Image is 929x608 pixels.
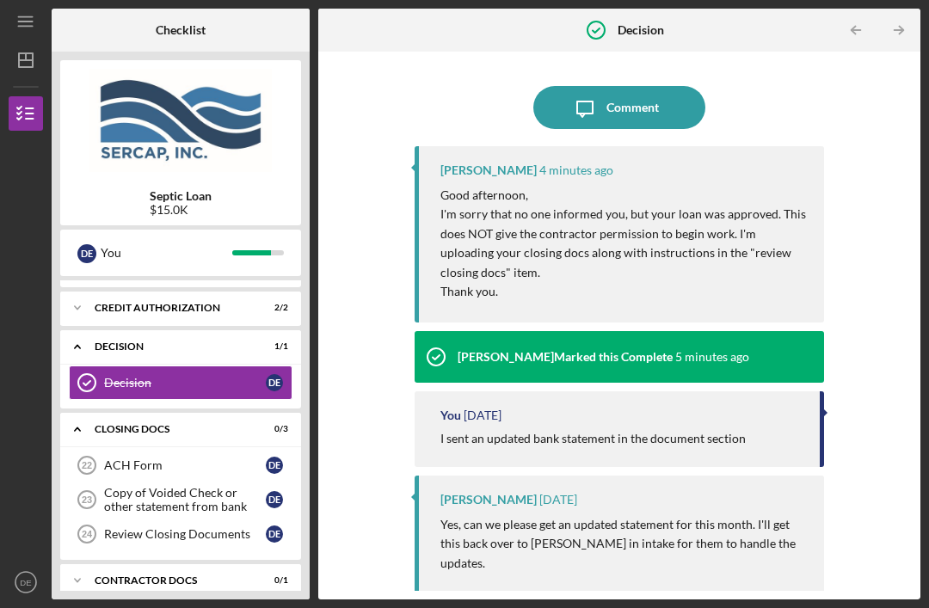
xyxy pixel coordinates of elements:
div: Decision [104,376,266,390]
a: 24Review Closing DocumentsDE [69,517,292,551]
div: Review Closing Documents [104,527,266,541]
div: ACH Form [104,458,266,472]
b: Septic Loan [150,189,212,203]
a: DecisionDE [69,365,292,400]
div: Comment [606,86,659,129]
div: [PERSON_NAME] Marked this Complete [458,350,673,364]
div: $15.0K [150,203,212,217]
button: DE [9,565,43,599]
a: 23Copy of Voided Check or other statement from bankDE [69,482,292,517]
div: I sent an updated bank statement in the document section [440,432,746,445]
time: 2025-06-18 21:32 [539,493,577,507]
button: Comment [533,86,705,129]
p: I'm sorry that no one informed you, but your loan was approved. This does NOT give the contractor... [440,205,807,282]
div: 2 / 2 [257,303,288,313]
time: 2025-09-30 17:34 [539,163,613,177]
div: CLOSING DOCS [95,424,245,434]
img: Product logo [60,69,301,172]
div: You [440,408,461,422]
a: 22ACH FormDE [69,448,292,482]
time: 2025-06-20 20:31 [464,408,501,422]
div: D E [266,525,283,543]
div: CREDIT AUTHORIZATION [95,303,245,313]
div: D E [266,374,283,391]
tspan: 23 [82,494,92,505]
tspan: 22 [82,460,92,470]
div: Copy of Voided Check or other statement from bank [104,486,266,513]
b: Checklist [156,23,206,37]
div: You [101,238,232,267]
div: Decision [95,341,245,352]
div: 1 / 1 [257,341,288,352]
div: [PERSON_NAME] [440,163,537,177]
text: DE [20,578,31,587]
tspan: 24 [82,529,93,539]
div: D E [266,491,283,508]
div: D E [77,244,96,263]
p: Good afternoon, [440,186,807,205]
div: 0 / 3 [257,424,288,434]
div: Contractor Docs [95,575,245,586]
div: D E [266,457,283,474]
p: Yes, can we please get an updated statement for this month. I'll get this back over to [PERSON_NA... [440,515,807,573]
div: 0 / 1 [257,575,288,586]
b: Decision [618,23,664,37]
div: [PERSON_NAME] [440,493,537,507]
time: 2025-09-30 17:33 [675,350,749,364]
p: Thank you. [440,282,807,301]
